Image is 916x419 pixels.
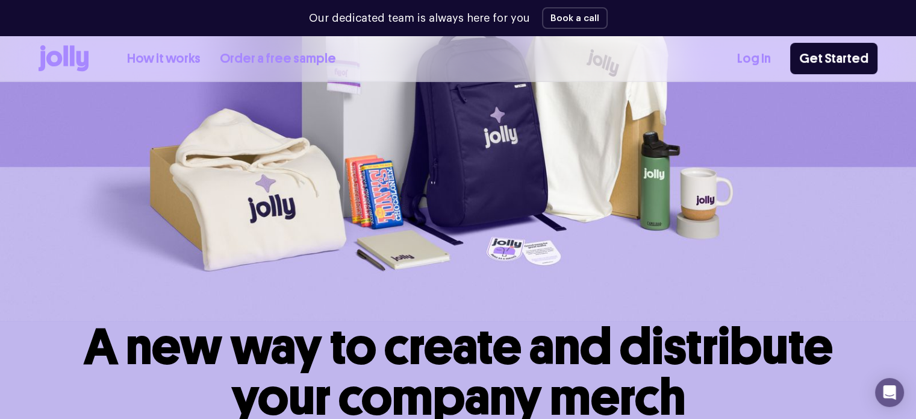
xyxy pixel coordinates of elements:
a: How it works [127,49,201,69]
a: Get Started [790,43,877,74]
a: Order a free sample [220,49,336,69]
p: Our dedicated team is always here for you [309,10,530,27]
button: Book a call [542,7,608,29]
a: Log In [737,49,771,69]
div: Open Intercom Messenger [875,378,904,407]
